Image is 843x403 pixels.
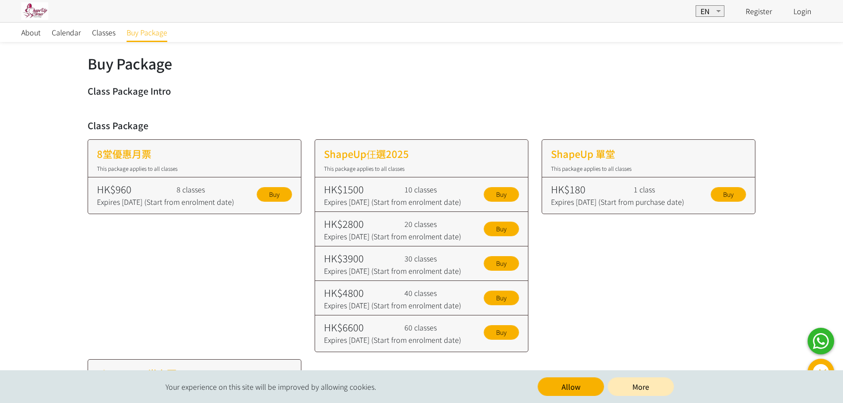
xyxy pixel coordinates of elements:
h2: ShapeUp仼選2025 [324,146,519,161]
h1: Buy Package [88,53,756,74]
a: Buy Package [127,23,167,42]
a: Buy [711,187,746,202]
a: About [21,23,41,42]
div: 20 classes [404,219,473,229]
a: Calendar [52,23,81,42]
div: 30 classes [404,253,473,264]
div: Expires [DATE] (Start from enrolment date) [97,196,246,207]
h2: ShapeUp 單堂 [551,146,746,161]
div: HK$2800 [324,216,400,231]
div: 40 classes [404,288,473,298]
div: Expires [DATE] (Start from enrolment date) [324,334,473,345]
img: pwrjsa6bwyY3YIpa3AKFwK20yMmKifvYlaMXwTp1.jpg [21,2,48,20]
h2: 8堂優惠月票 [97,146,292,161]
div: HK$3900 [324,251,400,265]
a: Login [793,6,811,16]
div: HK$6600 [324,320,400,334]
h2: ShapeUp 5堂套票 [97,366,292,381]
div: 60 classes [404,322,473,333]
a: Buy [484,222,519,236]
h3: Class Package Intro [88,84,756,98]
a: Buy [484,256,519,271]
div: 10 classes [404,184,473,195]
span: This package applies to all classes [324,165,404,172]
div: HK$180 [551,182,629,196]
h3: Class Package [88,119,756,132]
a: Buy [484,325,519,340]
div: Expires [DATE] (Start from enrolment date) [324,196,473,207]
a: Classes [92,23,115,42]
div: Expires [DATE] (Start from enrolment date) [324,300,473,311]
span: Classes [92,27,115,38]
div: Expires [DATE] (Start from purchase date) [551,196,699,207]
span: This package applies to all classes [97,165,177,172]
span: Your experience on this site will be improved by allowing cookies. [166,381,376,392]
a: Buy [484,291,519,305]
a: Buy [484,187,519,202]
div: HK$1500 [324,182,400,196]
a: Register [746,6,772,16]
div: HK$960 [97,182,173,196]
div: Expires [DATE] (Start from enrolment date) [324,231,473,242]
div: Expires [DATE] (Start from enrolment date) [324,265,473,276]
a: More [608,377,674,396]
button: Allow [538,377,604,396]
span: About [21,27,41,38]
a: Buy [257,187,292,202]
span: Calendar [52,27,81,38]
span: This package applies to all classes [551,165,631,172]
div: HK$4800 [324,285,400,300]
div: 8 classes [177,184,246,195]
div: 1 class [634,184,699,195]
span: Buy Package [127,27,167,38]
